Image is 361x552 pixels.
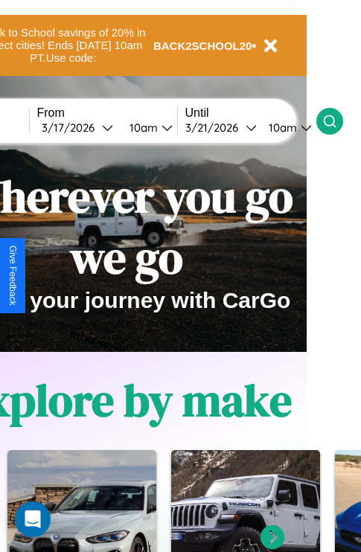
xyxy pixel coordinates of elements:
div: 10am [261,121,301,135]
div: 3 / 17 / 2026 [42,121,102,135]
label: From [37,106,177,120]
label: Until [185,106,316,120]
button: 3/17/2026 [37,120,118,135]
button: 10am [257,120,316,135]
b: BACK2SCHOOL20 [153,39,252,52]
button: 10am [118,120,177,135]
div: Open Intercom Messenger [15,501,51,537]
div: 10am [122,121,162,135]
div: 3 / 21 / 2026 [185,121,246,135]
div: Give Feedback [7,245,18,306]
